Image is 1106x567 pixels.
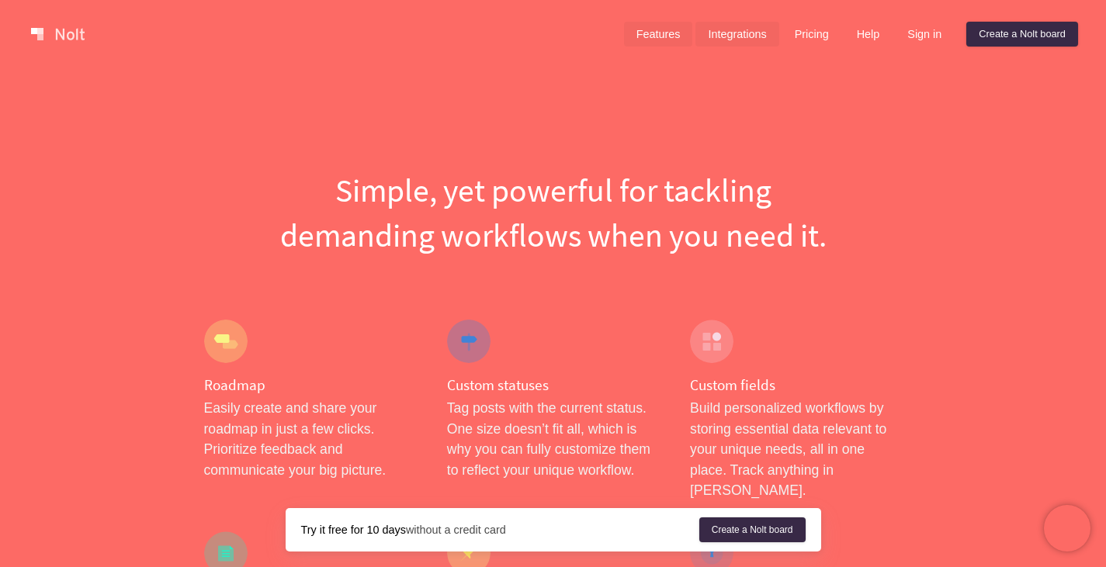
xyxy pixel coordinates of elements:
a: Sign in [895,22,954,47]
a: Integrations [695,22,778,47]
h4: Custom fields [690,375,902,395]
p: Build personalized workflows by storing essential data relevant to your unique needs, all in one ... [690,398,902,500]
p: Tag posts with the current status. One size doesn’t fit all, which is why you can fully customize... [447,398,659,480]
a: Create a Nolt board [966,22,1078,47]
iframe: Chatra live chat [1044,505,1090,551]
h4: Custom statuses [447,375,659,395]
div: without a credit card [301,522,699,538]
a: Pricing [782,22,841,47]
h1: Simple, yet powerful for tackling demanding workflows when you need it. [204,168,903,258]
h4: Roadmap [204,375,416,395]
a: Help [844,22,893,47]
p: Easily create and share your roadmap in just a few clicks. Prioritize feedback and communicate yo... [204,398,416,480]
a: Create a Nolt board [699,517,806,542]
strong: Try it free for 10 days [301,524,406,536]
a: Features [624,22,693,47]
